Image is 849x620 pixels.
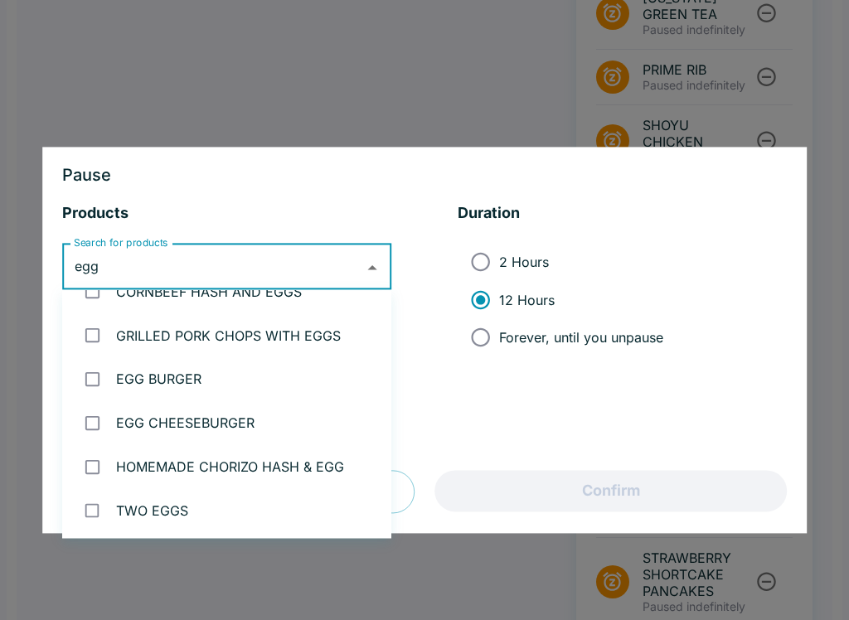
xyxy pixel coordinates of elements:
li: HOMEMADE CHORIZO HASH & EGG [62,444,391,488]
span: 12 Hours [499,292,555,308]
h3: Pause [62,167,787,184]
button: Close [360,255,386,281]
label: Search for products [74,236,167,250]
h5: Products [62,204,391,224]
li: TWO EGGS [62,488,391,532]
span: Forever, until you unpause [499,329,663,346]
li: EGG CHEESEBURGER [62,400,391,444]
span: 2 Hours [499,254,549,270]
li: EGG BURGER [62,357,391,401]
li: CORNBEEF HASH AND EGGS [62,269,391,313]
li: GRILLED PORK CHOPS WITH EGGS [62,313,391,357]
h5: Duration [458,204,787,224]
